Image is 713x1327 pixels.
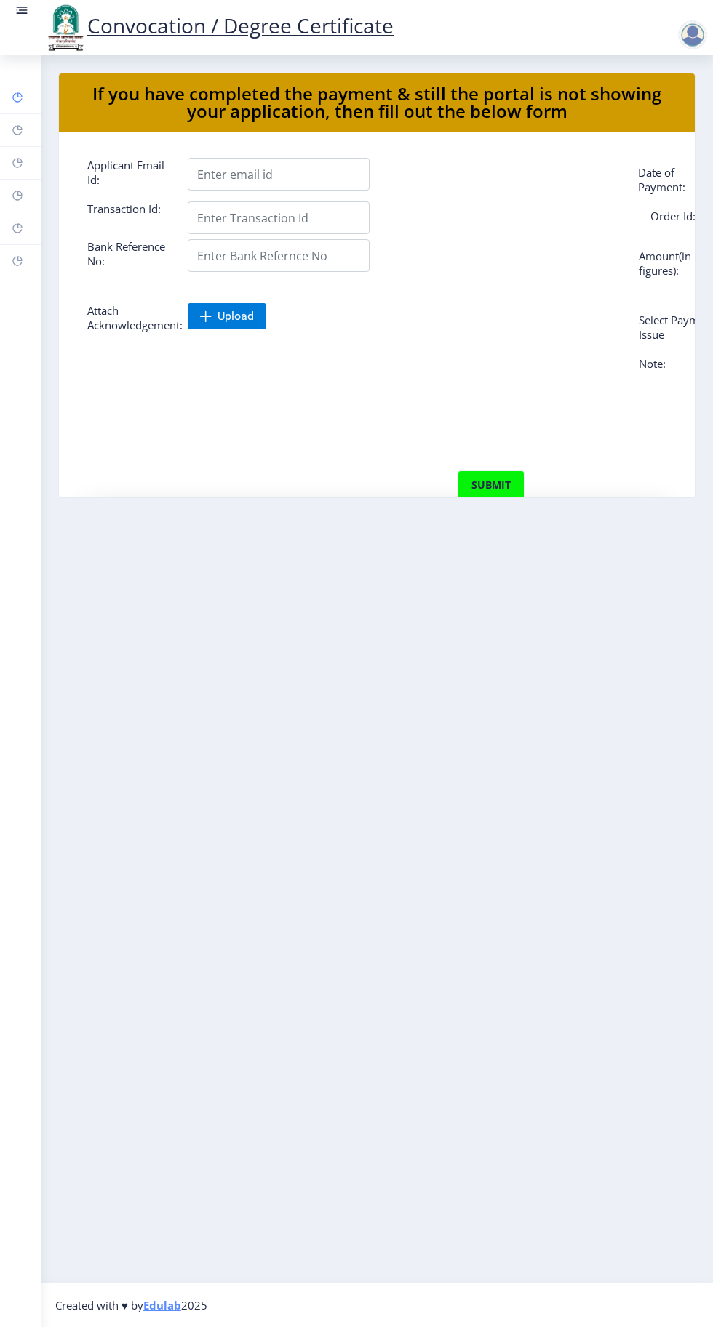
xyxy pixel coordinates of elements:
[188,201,370,234] input: Enter Transaction Id
[188,158,370,191] input: Enter email id
[76,239,177,268] label: Bank Reference No:
[76,158,177,187] label: Applicant Email Id:
[143,1298,181,1312] a: Edulab
[59,73,695,132] nb-card-header: If you have completed the payment & still the portal is not showing your application, then fill o...
[44,3,87,52] img: logo
[44,12,394,39] a: Convocation / Degree Certificate
[76,201,177,228] label: Transaction Id:
[218,309,254,324] span: Upload
[76,303,177,332] label: Attach Acknowledgement:
[188,239,370,272] input: Enter Bank Refernce No
[55,1298,207,1312] span: Created with ♥ by 2025
[458,470,525,500] button: submit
